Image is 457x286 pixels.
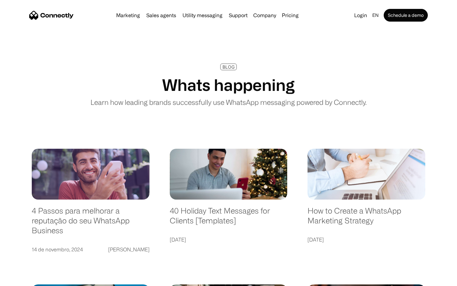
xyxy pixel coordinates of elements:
h1: Whats happening [162,75,295,94]
a: Pricing [279,13,301,18]
div: en [372,11,379,20]
div: Company [253,11,276,20]
div: en [370,11,382,20]
aside: Language selected: English [6,275,38,284]
a: How to Create a WhatsApp Marketing Strategy [308,206,425,232]
a: 4 Passos para melhorar a reputação do seu WhatsApp Business [32,206,149,242]
div: [DATE] [308,235,324,244]
a: Schedule a demo [384,9,428,22]
ul: Language list [13,275,38,284]
a: Login [352,11,370,20]
a: Utility messaging [180,13,225,18]
a: home [29,10,74,20]
div: BLOG [222,65,235,69]
p: Learn how leading brands successfully use WhatsApp messaging powered by Connectly. [90,97,367,107]
a: Marketing [114,13,142,18]
div: [PERSON_NAME] [108,245,149,254]
div: [DATE] [170,235,186,244]
div: Company [251,11,278,20]
a: Sales agents [144,13,179,18]
a: Support [226,13,250,18]
div: 14 de novembro, 2024 [32,245,83,254]
a: 40 Holiday Text Messages for Clients [Templates] [170,206,288,232]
